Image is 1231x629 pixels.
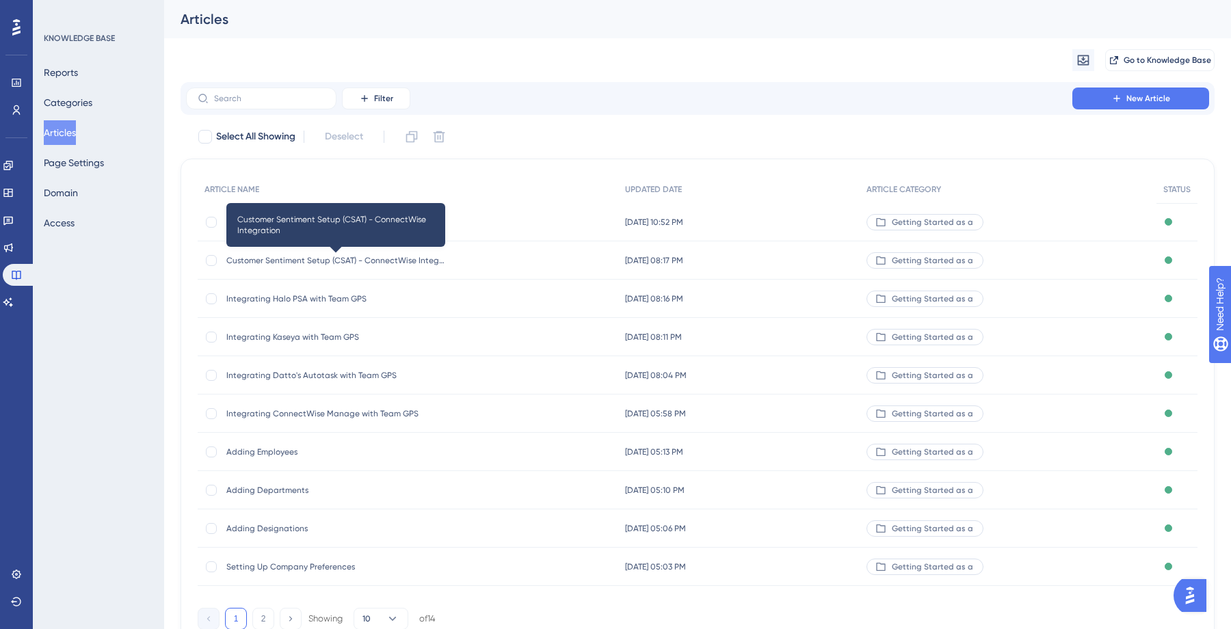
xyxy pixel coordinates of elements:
span: New Article [1126,93,1170,104]
span: Integrating Halo PSA with Team GPS [226,293,445,304]
span: Getting Started as a [892,255,973,266]
button: Go to Knowledge Base [1105,49,1215,71]
button: Deselect [313,124,375,149]
span: Getting Started as a [892,446,973,457]
div: Articles [181,10,1180,29]
span: Select All Showing [216,129,295,145]
span: [DATE] 08:04 PM [625,370,687,381]
span: [DATE] 08:17 PM [625,255,683,266]
span: Getting Started as a [892,332,973,343]
span: [DATE] 08:11 PM [625,332,682,343]
span: Getting Started as a [892,370,973,381]
div: of 14 [419,613,436,625]
span: Go to Knowledge Base [1124,55,1211,66]
button: Categories [44,90,92,115]
span: Getting Started as a [892,293,973,304]
span: Integrating ConnectWise Manage with Team GPS [226,408,445,419]
span: Integrating Datto's Autotask with Team GPS [226,370,445,381]
span: [DATE] 05:03 PM [625,561,686,572]
button: New Article [1072,88,1209,109]
span: Customer Sentiment Setup (CSAT) - ConnectWise Integration [237,214,434,236]
span: STATUS [1163,184,1191,195]
span: [DATE] 05:58 PM [625,408,686,419]
span: Adding Employees [226,446,445,457]
span: [DATE] 05:13 PM [625,446,683,457]
span: [DATE] 10:52 PM [625,217,683,228]
span: [DATE] 08:16 PM [625,293,683,304]
span: [DATE] 05:10 PM [625,485,685,496]
span: 10 [362,613,371,624]
span: [DATE] 05:06 PM [625,523,686,534]
span: ARTICLE CATEGORY [866,184,941,195]
button: Page Settings [44,150,104,175]
span: Customer Sentiment Setup (CSAT) - ConnectWise Integration [226,255,445,266]
span: Adding Departments [226,485,445,496]
button: Filter [342,88,410,109]
span: Need Help? [32,3,85,20]
iframe: UserGuiding AI Assistant Launcher [1174,575,1215,616]
button: Domain [44,180,78,205]
span: Getting Started as a [892,523,973,534]
span: Filter [374,93,393,104]
span: ARTICLE NAME [204,184,259,195]
div: KNOWLEDGE BASE [44,33,115,44]
span: UPDATED DATE [625,184,682,195]
button: Reports [44,60,78,85]
input: Search [214,94,325,103]
span: Integrating Kaseya with Team GPS [226,332,445,343]
span: Setting Up Company Preferences [226,561,445,572]
span: Adding Designations [226,523,445,534]
div: Showing [308,613,343,625]
span: Getting Started as a [892,485,973,496]
span: Getting Started as a [892,408,973,419]
span: Getting Started as a [892,561,973,572]
span: Deselect [325,129,363,145]
button: Access [44,211,75,235]
span: Getting Started as a [892,217,973,228]
button: Articles [44,120,76,145]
